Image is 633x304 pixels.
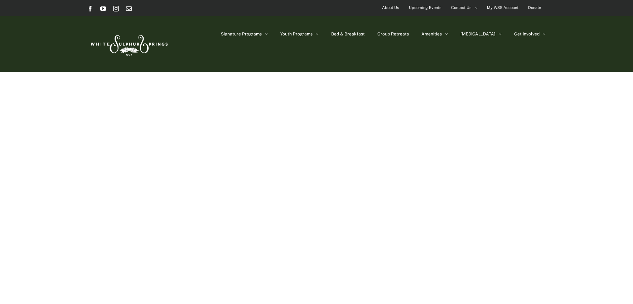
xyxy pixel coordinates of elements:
nav: Main Menu [221,16,546,52]
a: Facebook [87,6,93,11]
span: Get Involved [514,32,540,36]
span: Donate [528,3,541,13]
span: [MEDICAL_DATA] [460,32,496,36]
a: Instagram [113,6,119,11]
span: Signature Programs [221,32,262,36]
a: Bed & Breakfast [331,16,365,52]
span: My WSS Account [487,3,518,13]
span: About Us [382,3,399,13]
span: Contact Us [451,3,472,13]
img: White Sulphur Springs Logo [87,27,170,61]
span: Bed & Breakfast [331,32,365,36]
span: Youth Programs [280,32,313,36]
a: [MEDICAL_DATA] [460,16,502,52]
a: Youth Programs [280,16,319,52]
a: Email [126,6,132,11]
span: Upcoming Events [409,3,441,13]
a: Signature Programs [221,16,268,52]
a: Amenities [421,16,448,52]
span: Group Retreats [377,32,409,36]
a: Get Involved [514,16,546,52]
span: Amenities [421,32,442,36]
a: Group Retreats [377,16,409,52]
a: YouTube [100,6,106,11]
